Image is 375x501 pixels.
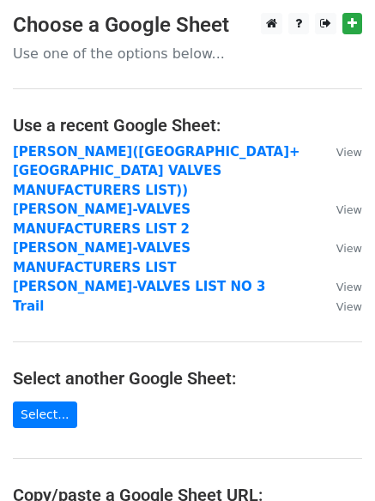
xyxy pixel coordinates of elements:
[336,281,362,293] small: View
[13,368,362,389] h4: Select another Google Sheet:
[319,299,362,314] a: View
[13,144,300,198] a: [PERSON_NAME]([GEOGRAPHIC_DATA]+[GEOGRAPHIC_DATA] VALVES MANUFACTURERS LIST))
[319,144,362,160] a: View
[13,45,362,63] p: Use one of the options below...
[13,115,362,136] h4: Use a recent Google Sheet:
[13,240,191,275] a: [PERSON_NAME]-VALVES MANUFACTURERS LIST
[13,279,266,294] a: [PERSON_NAME]-VALVES LIST NO 3
[13,13,362,38] h3: Choose a Google Sheet
[336,242,362,255] small: View
[13,401,77,428] a: Select...
[319,240,362,256] a: View
[336,203,362,216] small: View
[289,419,375,501] iframe: Chat Widget
[319,279,362,294] a: View
[336,300,362,313] small: View
[336,146,362,159] small: View
[319,202,362,217] a: View
[13,299,44,314] a: Trail
[13,202,191,237] a: [PERSON_NAME]-VALVES MANUFACTURERS LIST 2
